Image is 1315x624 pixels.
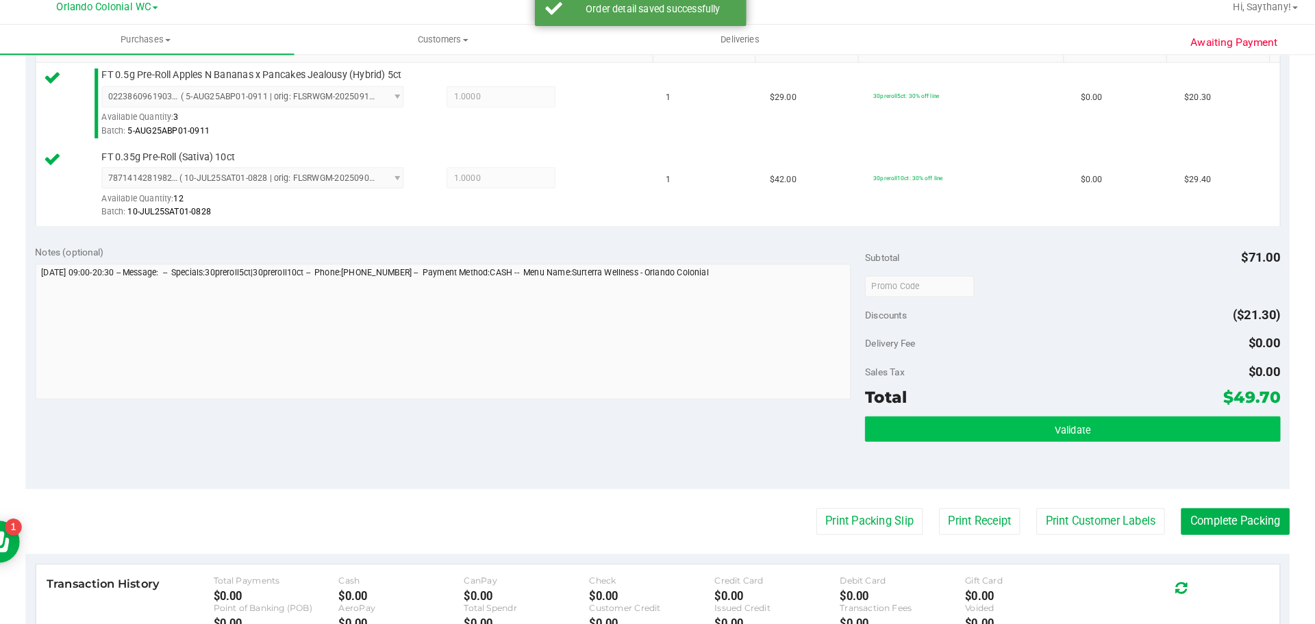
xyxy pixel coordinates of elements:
[14,514,55,556] iframe: Resource center
[33,41,321,53] span: Purchases
[204,197,214,206] span: 12
[608,581,729,594] div: $0.00
[875,413,1278,438] button: Validate
[875,336,924,347] span: Delivery Fee
[729,594,851,604] div: Issued Credit
[1060,421,1094,432] span: Validate
[90,10,182,22] span: Orlando Colonial WC
[204,118,209,127] span: 3
[70,248,136,259] span: Notes (optional)
[884,99,947,105] span: 30preroll5ct: 30% off line
[1248,334,1279,349] span: $0.00
[33,33,321,62] a: Purchases
[486,567,608,577] div: CanPay
[160,210,240,219] span: 10-JUL25SAT01-0828
[1191,42,1275,58] span: Awaiting Payment
[134,131,158,140] span: Batch:
[134,155,264,168] span: FT 0.35g Pre-Roll (Sativa) 10ct
[322,41,609,53] span: Customers
[134,75,425,88] span: FT 0.5g Pre-Roll Apples N Bananas x Pancakes Jealousy (Hybrid) 5ct
[729,581,851,594] div: $0.00
[828,502,931,528] button: Print Packing Slip
[1241,251,1279,266] span: $71.00
[1182,502,1288,528] button: Complete Packing
[783,177,809,190] span: $42.00
[160,131,239,140] span: 5-AUG25ABP01-0911
[973,594,1094,604] div: Voided
[851,581,973,594] div: $0.00
[851,608,973,621] div: $0.00
[134,210,158,219] span: Batch:
[364,581,486,594] div: $0.00
[10,69,24,83] inline-svg: Retail
[40,512,57,529] iframe: Resource center unread badge
[682,97,687,110] span: 1
[973,581,1094,594] div: $0.00
[783,97,809,110] span: $29.00
[875,364,914,375] span: Sales Tax
[1042,502,1166,528] button: Print Customer Labels
[134,113,442,140] div: Available Quantity:
[716,41,791,53] span: Deliveries
[608,608,729,621] div: $0.00
[682,177,687,190] span: 1
[242,567,364,577] div: Total Payments
[875,302,916,327] span: Discounts
[364,594,486,604] div: AeroPay
[486,608,608,621] div: $0.00
[242,608,364,621] div: $0.00
[1186,97,1212,110] span: $20.30
[1248,362,1279,377] span: $0.00
[1223,385,1279,404] span: $49.70
[973,567,1094,577] div: Gift Card
[851,594,973,604] div: Transaction Fees
[1233,307,1279,321] span: ($21.30)
[875,253,909,264] span: Subtotal
[6,608,27,618] p: 09/25
[875,385,916,404] span: Total
[1085,97,1106,110] span: $0.00
[610,33,898,62] a: Deliveries
[729,608,851,621] div: $0.00
[884,178,951,185] span: 30preroll10ct: 30% off line
[10,99,24,112] inline-svg: Reports
[321,33,610,62] a: Customers
[875,277,981,297] input: Promo Code
[242,581,364,594] div: $0.00
[589,10,750,24] div: Order detail saved successfully
[10,40,24,53] inline-svg: Inventory
[947,502,1026,528] button: Print Receipt
[608,594,729,604] div: Customer Credit
[729,567,851,577] div: Credit Card
[364,567,486,577] div: Cash
[608,567,729,577] div: Check
[973,608,1094,621] div: $0.00
[242,594,364,604] div: Point of Banking (POB)
[6,571,27,608] p: 01:48 PM EDT
[1233,10,1289,21] span: Hi, Saythany!
[1186,177,1212,190] span: $29.40
[851,567,973,577] div: Debit Card
[134,192,442,219] div: Available Quantity:
[364,608,486,621] div: $0.00
[486,594,608,604] div: Total Spendr
[486,581,608,594] div: $0.00
[1085,177,1106,190] span: $0.00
